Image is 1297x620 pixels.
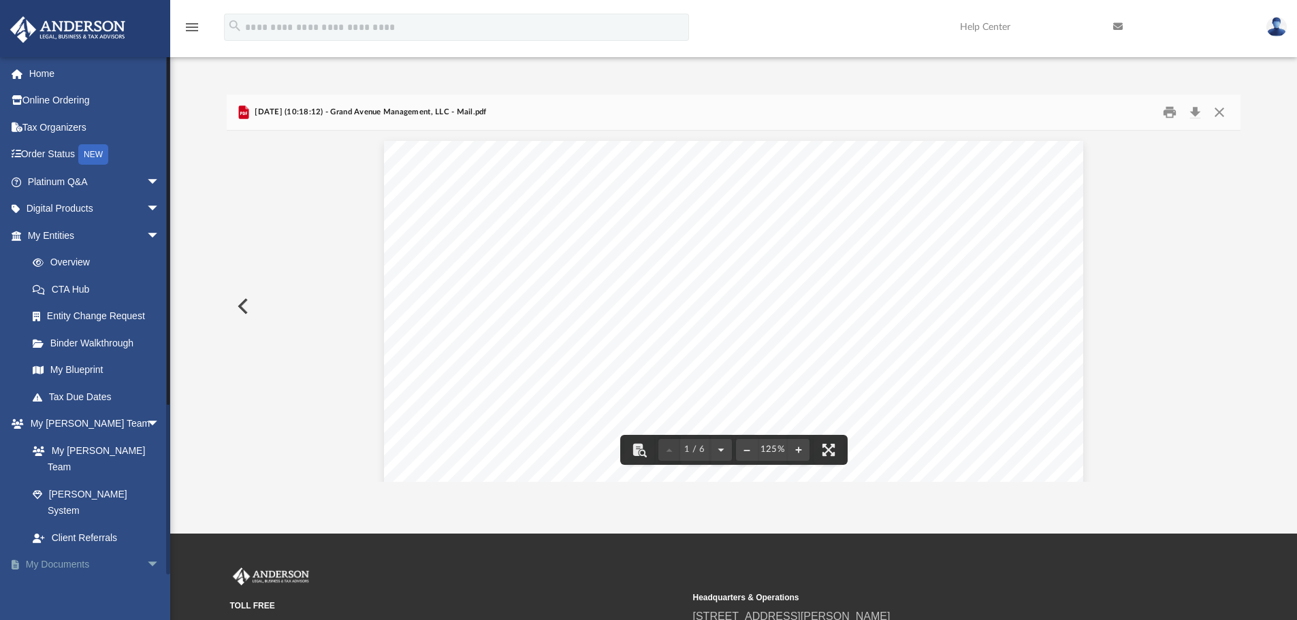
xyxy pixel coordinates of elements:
span: 1 / 6 [680,445,710,454]
a: Online Ordering [10,87,180,114]
a: Client Referrals [19,524,174,551]
img: Anderson Advisors Platinum Portal [230,568,312,585]
span: arrow_drop_down [146,222,174,250]
a: My [PERSON_NAME] Teamarrow_drop_down [10,410,174,438]
a: Order StatusNEW [10,141,180,169]
span: arrow_drop_down [146,168,174,196]
small: Headquarters & Operations [693,591,1147,604]
span: arrow_drop_down [146,195,174,223]
button: Download [1183,102,1207,123]
button: Next page [710,435,732,465]
a: Home [10,60,180,87]
a: Digital Productsarrow_drop_down [10,195,180,223]
button: 1 / 6 [680,435,710,465]
a: My Blueprint [19,357,174,384]
span: [DATE] (10:18:12) - Grand Avenue Management, LLC - Mail.pdf [252,106,487,118]
img: User Pic [1266,17,1287,37]
div: File preview [227,131,1241,482]
i: search [227,18,242,33]
div: NEW [78,144,108,165]
button: Enter fullscreen [814,435,844,465]
div: Document Viewer [227,131,1241,482]
a: Entity Change Request [19,303,180,330]
a: My [PERSON_NAME] Team [19,437,167,480]
a: Tax Due Dates [19,383,180,410]
a: Binder Walkthrough [19,329,180,357]
a: My Entitiesarrow_drop_down [10,222,180,249]
img: Anderson Advisors Platinum Portal [6,16,129,43]
span: arrow_drop_down [146,410,174,438]
a: CTA Hub [19,276,180,303]
i: menu [184,19,200,35]
button: Close [1207,102,1232,123]
button: Toggle findbar [624,435,654,465]
span: arrow_drop_down [146,551,174,579]
small: TOLL FREE [230,600,684,612]
a: menu [184,26,200,35]
a: [PERSON_NAME] System [19,480,174,524]
button: Zoom out [736,435,758,465]
button: Zoom in [788,435,810,465]
a: Tax Organizers [10,114,180,141]
button: Previous File [227,287,257,325]
div: Preview [227,95,1241,482]
a: Overview [19,249,180,276]
a: Platinum Q&Aarrow_drop_down [10,168,180,195]
div: Current zoom level [758,445,788,454]
a: My Documentsarrow_drop_down [10,551,180,578]
button: Print [1156,102,1183,123]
